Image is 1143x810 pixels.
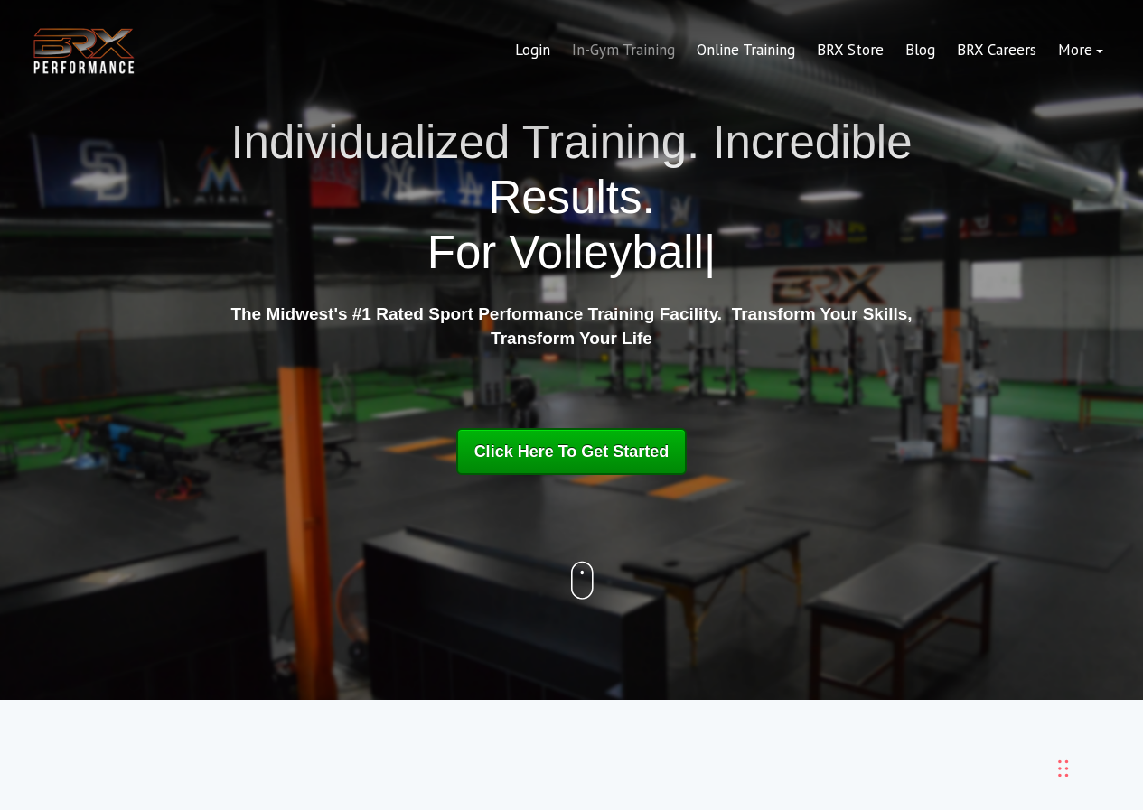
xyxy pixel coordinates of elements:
[946,29,1047,72] a: BRX Careers
[456,428,688,475] a: Click Here To Get Started
[30,23,138,79] img: BRX Transparent Logo-2
[895,29,946,72] a: Blog
[230,304,912,348] strong: The Midwest's #1 Rated Sport Performance Training Facility. Transform Your Skills, Transform Your...
[886,615,1143,810] iframe: Chat Widget
[806,29,895,72] a: BRX Store
[704,227,716,278] span: |
[504,29,1114,72] div: Navigation Menu
[224,115,920,281] h1: Individualized Training. Incredible Results.
[1058,741,1069,796] div: Drag
[474,442,670,461] span: Click Here To Get Started
[504,29,561,72] a: Login
[686,29,806,72] a: Online Training
[427,227,704,278] span: For Volleyball
[561,29,686,72] a: In-Gym Training
[1047,29,1114,72] a: More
